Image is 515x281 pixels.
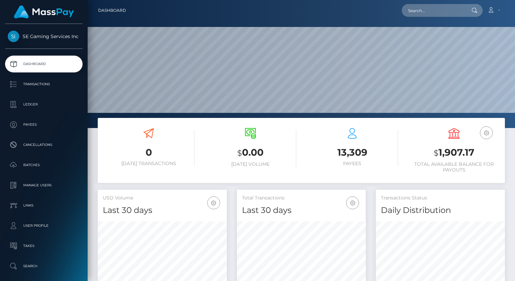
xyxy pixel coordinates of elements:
[5,238,83,254] a: Taxes
[242,195,361,201] h5: Total Transactions
[103,146,194,159] h3: 0
[8,140,80,150] p: Cancellations
[8,160,80,170] p: Batches
[8,31,19,42] img: SE Gaming Services Inc
[5,96,83,113] a: Ledger
[5,76,83,93] a: Transactions
[5,258,83,275] a: Search
[5,33,83,39] span: SE Gaming Services Inc
[408,161,500,173] h6: Total Available Balance for Payouts
[5,56,83,72] a: Dashboard
[98,3,126,18] a: Dashboard
[5,197,83,214] a: Links
[205,146,296,160] h3: 0.00
[103,205,222,216] h4: Last 30 days
[306,161,398,166] h6: Payees
[237,148,242,158] small: $
[5,116,83,133] a: Payees
[103,161,194,166] h6: [DATE] Transactions
[381,195,500,201] h5: Transactions Status
[242,205,361,216] h4: Last 30 days
[5,177,83,194] a: Manage Users
[8,241,80,251] p: Taxes
[8,79,80,89] p: Transactions
[5,217,83,234] a: User Profile
[8,120,80,130] p: Payees
[103,195,222,201] h5: USD Volume
[402,4,465,17] input: Search...
[306,146,398,159] h3: 13,309
[14,5,74,19] img: MassPay Logo
[8,261,80,271] p: Search
[434,148,438,158] small: $
[381,205,500,216] h4: Daily Distribution
[205,161,296,167] h6: [DATE] Volume
[5,157,83,174] a: Batches
[8,99,80,110] p: Ledger
[8,200,80,211] p: Links
[5,136,83,153] a: Cancellations
[408,146,500,160] h3: 1,907.17
[8,59,80,69] p: Dashboard
[8,221,80,231] p: User Profile
[8,180,80,190] p: Manage Users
